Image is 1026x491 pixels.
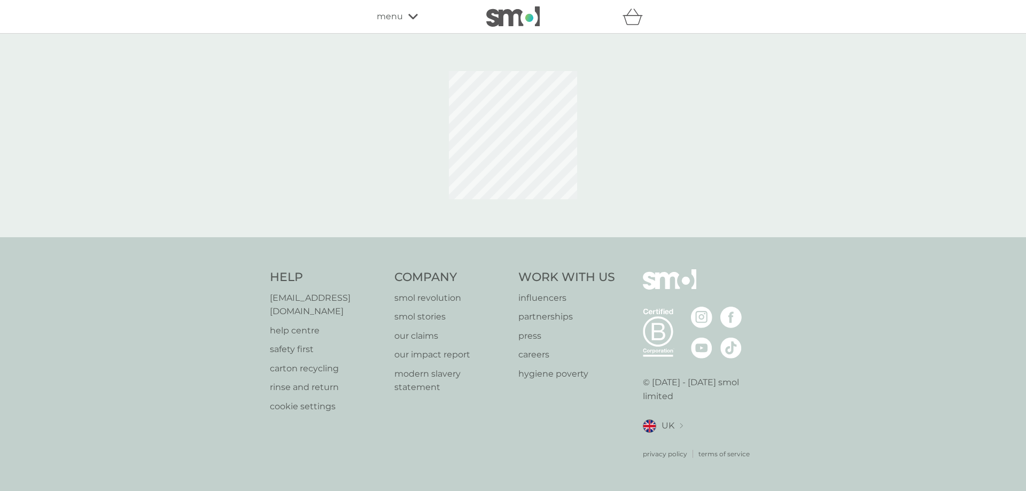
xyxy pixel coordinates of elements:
a: cookie settings [270,400,384,414]
a: press [518,329,615,343]
p: © [DATE] - [DATE] smol limited [643,376,757,403]
h4: Work With Us [518,269,615,286]
a: smol revolution [394,291,508,305]
img: visit the smol Tiktok page [720,337,742,358]
img: visit the smol Youtube page [691,337,712,358]
img: visit the smol Facebook page [720,307,742,328]
img: smol [486,6,540,27]
a: terms of service [698,449,750,459]
a: smol stories [394,310,508,324]
a: privacy policy [643,449,687,459]
img: UK flag [643,419,656,433]
a: our claims [394,329,508,343]
a: [EMAIL_ADDRESS][DOMAIN_NAME] [270,291,384,318]
a: safety first [270,342,384,356]
div: basket [623,6,649,27]
img: visit the smol Instagram page [691,307,712,328]
span: UK [662,419,674,433]
img: smol [643,269,696,306]
a: partnerships [518,310,615,324]
a: hygiene poverty [518,367,615,381]
a: carton recycling [270,362,384,376]
a: help centre [270,324,384,338]
span: menu [377,10,403,24]
h4: Company [394,269,508,286]
a: modern slavery statement [394,367,508,394]
img: select a new location [680,423,683,429]
a: careers [518,348,615,362]
a: our impact report [394,348,508,362]
a: influencers [518,291,615,305]
a: rinse and return [270,380,384,394]
h4: Help [270,269,384,286]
